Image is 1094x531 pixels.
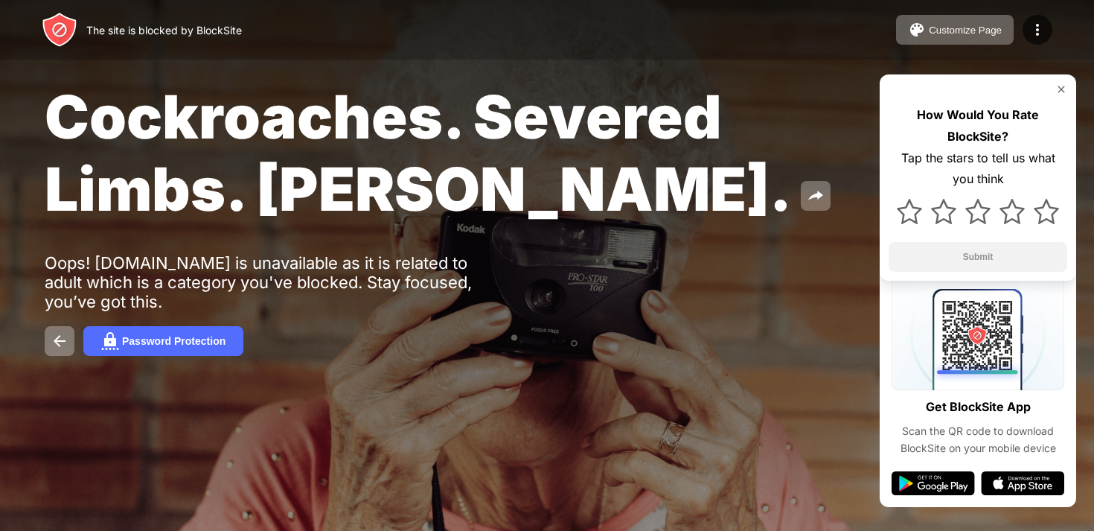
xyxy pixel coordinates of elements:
div: The site is blocked by BlockSite [86,24,242,36]
button: Password Protection [83,326,243,356]
span: Cockroaches. Severed Limbs. [PERSON_NAME]. [45,80,792,225]
div: Oops! [DOMAIN_NAME] is unavailable as it is related to adult which is a category you've blocked. ... [45,253,505,311]
img: google-play.svg [892,471,975,495]
div: Password Protection [122,335,225,347]
img: star.svg [897,199,922,224]
img: password.svg [101,332,119,350]
img: pallet.svg [908,21,926,39]
img: back.svg [51,332,68,350]
div: Customize Page [929,25,1002,36]
div: Tap the stars to tell us what you think [889,147,1067,191]
button: Submit [889,242,1067,272]
button: Customize Page [896,15,1014,45]
img: star.svg [931,199,956,224]
div: How Would You Rate BlockSite? [889,104,1067,147]
img: menu-icon.svg [1029,21,1046,39]
img: star.svg [999,199,1025,224]
img: star.svg [965,199,991,224]
img: header-logo.svg [42,12,77,48]
img: app-store.svg [981,471,1064,495]
div: Scan the QR code to download BlockSite on your mobile device [892,423,1064,457]
img: star.svg [1034,199,1059,224]
img: rate-us-close.svg [1055,83,1067,95]
img: share.svg [807,187,825,205]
